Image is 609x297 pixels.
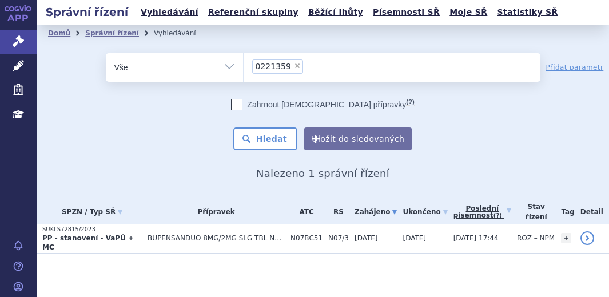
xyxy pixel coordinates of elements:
abbr: (?) [406,98,414,106]
a: Ukončeno [403,204,447,220]
a: detail [580,231,594,245]
span: [DATE] 17:44 [453,234,499,242]
li: Vyhledávání [154,25,211,42]
span: ROZ – NPM [517,234,555,242]
span: [DATE] [355,234,378,242]
p: SUKLS72815/2023 [42,226,142,234]
input: 0221359 [307,59,313,73]
button: Uložit do sledovaných [304,127,412,150]
span: BUPENSANDUO 8MG/2MG SLG TBL NOB 7 [148,234,285,242]
a: Domů [48,29,70,37]
button: Hledat [233,127,298,150]
label: Zahrnout [DEMOGRAPHIC_DATA] přípravky [231,99,414,110]
span: Nalezeno 1 správní řízení [256,167,389,179]
a: Statistiky SŘ [493,5,561,20]
a: Moje SŘ [446,5,491,20]
a: Zahájeno [355,204,397,220]
strong: PP - stanovení - VaPÚ + MC [42,234,134,251]
a: Přidat parametr [546,62,604,73]
a: SPZN / Typ SŘ [42,204,142,220]
abbr: (?) [493,212,502,219]
a: Písemnosti SŘ [369,5,443,20]
a: Správní řízení [85,29,139,37]
a: Poslednípísemnost(?) [453,200,511,224]
span: × [294,62,301,69]
span: [DATE] [403,234,426,242]
th: Přípravek [142,200,285,224]
th: ATC [285,200,323,224]
th: Tag [555,200,574,224]
th: Stav řízení [511,200,556,224]
a: + [561,233,571,243]
a: Vyhledávání [137,5,202,20]
span: N07BC51 [290,234,323,242]
a: Běžící lhůty [305,5,367,20]
th: Detail [575,200,609,224]
span: N07/3 [328,234,349,242]
span: 0221359 [256,62,291,70]
h2: Správní řízení [37,4,137,20]
a: Referenční skupiny [205,5,302,20]
th: RS [323,200,349,224]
